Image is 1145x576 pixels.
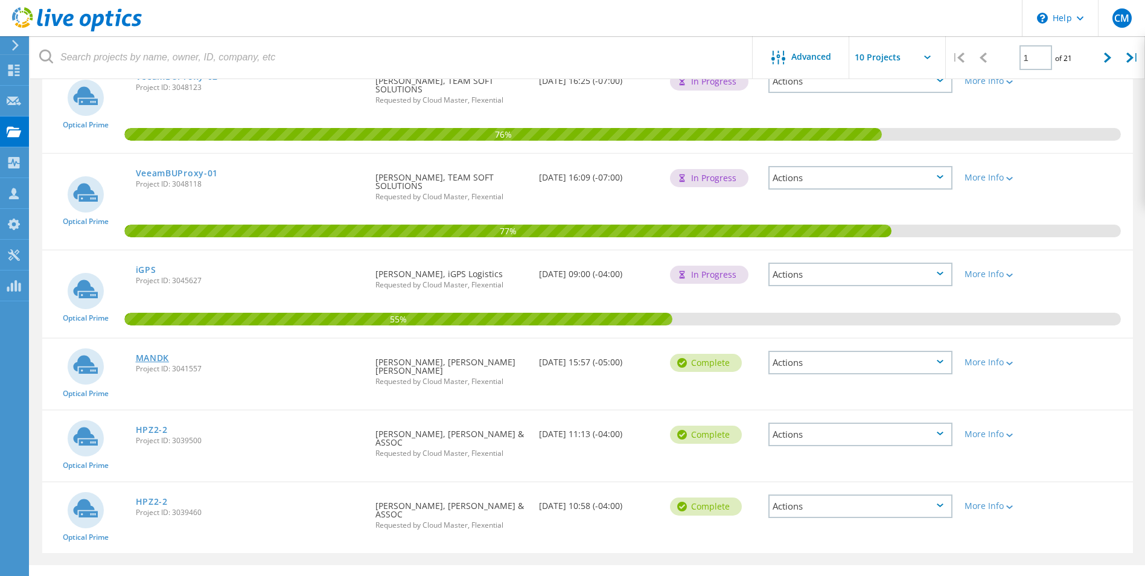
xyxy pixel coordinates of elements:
[533,339,664,379] div: [DATE] 15:57 (-05:00)
[965,173,1040,182] div: More Info
[124,313,672,324] span: 55%
[63,315,109,322] span: Optical Prime
[63,390,109,397] span: Optical Prime
[136,437,364,444] span: Project ID: 3039500
[136,426,168,434] a: HPZ2-2
[965,430,1040,438] div: More Info
[768,166,952,190] div: Actions
[369,482,533,541] div: [PERSON_NAME], [PERSON_NAME] & ASSOC
[63,218,109,225] span: Optical Prime
[670,426,742,444] div: Complete
[375,450,527,457] span: Requested by Cloud Master, Flexential
[63,462,109,469] span: Optical Prime
[30,36,753,78] input: Search projects by name, owner, ID, company, etc
[768,351,952,374] div: Actions
[136,277,364,284] span: Project ID: 3045627
[375,378,527,385] span: Requested by Cloud Master, Flexential
[369,411,533,469] div: [PERSON_NAME], [PERSON_NAME] & ASSOC
[1037,13,1048,24] svg: \n
[124,128,881,139] span: 76%
[670,498,742,516] div: Complete
[136,181,364,188] span: Project ID: 3048118
[791,53,831,61] span: Advanced
[369,154,533,213] div: [PERSON_NAME], TEAM SOFT SOLUTIONS
[375,281,527,289] span: Requested by Cloud Master, Flexential
[136,84,364,91] span: Project ID: 3048123
[1114,13,1129,23] span: CM
[670,169,748,187] div: In Progress
[533,411,664,450] div: [DATE] 11:13 (-04:00)
[136,498,168,506] a: HPZ2-2
[63,121,109,129] span: Optical Prime
[670,266,748,284] div: In Progress
[768,423,952,446] div: Actions
[369,251,533,301] div: [PERSON_NAME], iGPS Logistics
[136,266,156,274] a: iGPS
[946,36,971,79] div: |
[1120,36,1145,79] div: |
[533,482,664,522] div: [DATE] 10:58 (-04:00)
[63,534,109,541] span: Optical Prime
[965,358,1040,366] div: More Info
[768,494,952,518] div: Actions
[375,522,527,529] span: Requested by Cloud Master, Flexential
[965,77,1040,85] div: More Info
[768,263,952,286] div: Actions
[375,97,527,104] span: Requested by Cloud Master, Flexential
[136,354,170,362] a: MANDK
[136,365,364,373] span: Project ID: 3041557
[369,339,533,397] div: [PERSON_NAME], [PERSON_NAME] [PERSON_NAME]
[369,57,533,116] div: [PERSON_NAME], TEAM SOFT SOLUTIONS
[965,502,1040,510] div: More Info
[375,193,527,200] span: Requested by Cloud Master, Flexential
[136,509,364,516] span: Project ID: 3039460
[670,354,742,372] div: Complete
[965,270,1040,278] div: More Info
[136,169,218,178] a: VeeamBUProxy-01
[533,251,664,290] div: [DATE] 09:00 (-04:00)
[1055,53,1072,63] span: of 21
[533,154,664,194] div: [DATE] 16:09 (-07:00)
[12,25,142,34] a: Live Optics Dashboard
[124,225,891,235] span: 77%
